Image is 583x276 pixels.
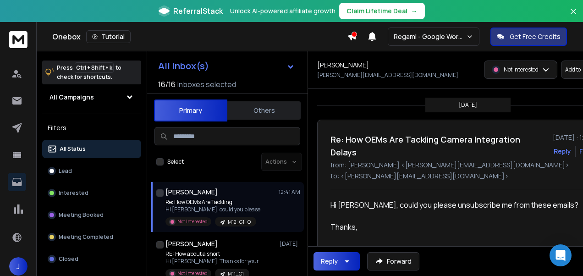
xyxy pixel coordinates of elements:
[567,6,579,28] button: Close banner
[230,6,335,16] p: Unlock AI-powered affiliate growth
[313,252,360,270] button: Reply
[60,145,86,153] p: All Status
[394,32,466,41] p: Regami - Google Workspace
[42,228,141,246] button: Meeting Completed
[459,101,477,109] p: [DATE]
[279,188,300,196] p: 12:41 AM
[9,257,27,276] button: J
[42,162,141,180] button: Lead
[367,252,419,270] button: Forward
[42,206,141,224] button: Meeting Booked
[59,255,78,263] p: Closed
[330,133,547,159] h1: Re: How OEMs Are Tackling Camera Integration Delays
[42,250,141,268] button: Closed
[490,28,567,46] button: Get Free Credits
[228,219,251,226] p: M12_G1_O
[59,189,88,197] p: Interested
[165,188,218,197] h1: [PERSON_NAME]
[167,158,184,166] label: Select
[510,32,561,41] p: Get Free Credits
[165,239,218,248] h1: [PERSON_NAME]
[75,62,114,73] span: Ctrl + Shift + k
[52,30,347,43] div: Onebox
[317,61,369,70] h1: [PERSON_NAME]
[165,250,259,258] p: RE: How about a short
[177,79,236,90] h3: Inboxes selected
[42,121,141,134] h3: Filters
[280,240,300,248] p: [DATE]
[165,206,260,213] p: Hi [PERSON_NAME], could you please
[165,258,259,265] p: Hi [PERSON_NAME], Thanks for your
[177,218,208,225] p: Not Interested
[59,211,104,219] p: Meeting Booked
[173,6,223,17] span: ReferralStack
[42,184,141,202] button: Interested
[59,167,72,175] p: Lead
[339,3,425,19] button: Claim Lifetime Deal→
[565,66,581,73] p: Add to
[317,72,458,79] p: [PERSON_NAME][EMAIL_ADDRESS][DOMAIN_NAME]
[86,30,131,43] button: Tutorial
[227,100,301,121] button: Others
[42,88,141,106] button: All Campaigns
[504,66,539,73] p: Not Interested
[57,63,121,82] p: Press to check for shortcuts.
[59,233,113,241] p: Meeting Completed
[158,79,176,90] span: 16 / 16
[554,147,571,156] button: Reply
[165,199,260,206] p: Re: How OEMs Are Tackling
[42,140,141,158] button: All Status
[411,6,418,16] span: →
[154,99,227,121] button: Primary
[321,257,338,266] div: Reply
[158,61,209,71] h1: All Inbox(s)
[49,93,94,102] h1: All Campaigns
[550,244,572,266] div: Open Intercom Messenger
[151,57,302,75] button: All Inbox(s)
